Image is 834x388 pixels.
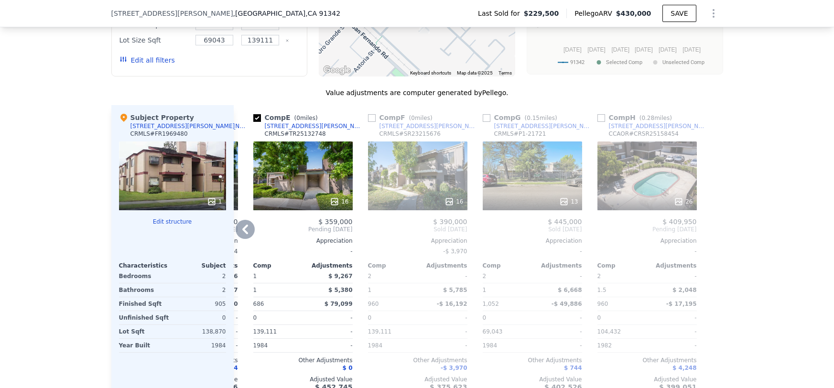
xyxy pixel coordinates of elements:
span: $ 9,267 [328,273,352,280]
div: - [534,339,582,352]
div: Comp [368,262,418,269]
span: ( miles) [636,115,676,121]
div: 1984 [483,339,531,352]
div: Other Adjustments [253,356,353,364]
span: , CA 91342 [305,10,340,17]
div: 905 [174,297,226,311]
a: Open this area in Google Maps (opens a new window) [321,64,353,76]
span: 104,432 [597,328,621,335]
span: -$ 49,886 [552,301,582,307]
span: 686 [253,301,264,307]
div: [STREET_ADDRESS][PERSON_NAME] [609,122,708,130]
div: 1984 [174,339,226,352]
div: Year Built [119,339,171,352]
div: 26 [674,197,693,206]
span: 69,043 [483,328,503,335]
div: 1982 [597,339,645,352]
span: $ 445,000 [548,218,582,226]
button: Keyboard shortcuts [411,70,452,76]
span: , [GEOGRAPHIC_DATA] [233,9,340,18]
div: 1 [368,283,416,297]
span: $ 5,380 [328,287,352,293]
span: $229,500 [524,9,559,18]
div: Comp [253,262,303,269]
div: [STREET_ADDRESS][PERSON_NAME] [265,122,364,130]
div: Comp [483,262,532,269]
div: 1 [207,197,222,206]
span: 960 [368,301,379,307]
div: Adjusted Value [368,376,467,383]
div: Adjustments [418,262,467,269]
div: CRMLS # FR1969480 [130,130,188,138]
div: CRMLS # P1-21721 [494,130,546,138]
a: Terms [499,70,512,75]
span: $ 390,000 [433,218,467,226]
div: Comp E [253,113,322,122]
span: 2 [368,273,372,280]
span: 0 [253,314,257,321]
div: Other Adjustments [483,356,582,364]
div: Adjustments [647,262,697,269]
span: 1 [253,273,257,280]
span: 0 [296,115,300,121]
div: Lot Sqft [119,325,171,338]
text: [DATE] [682,46,701,53]
a: [STREET_ADDRESS][PERSON_NAME] [483,122,594,130]
a: [STREET_ADDRESS][PERSON_NAME] [597,122,708,130]
button: Show Options [704,4,723,23]
span: $ 4,248 [672,365,696,371]
text: [DATE] [611,46,629,53]
div: - [420,269,467,283]
span: Map data ©2025 [457,70,493,75]
div: 1.5 [597,283,645,297]
div: - [420,311,467,324]
text: Selected Comp [606,59,642,65]
span: 0 [597,314,601,321]
div: - [649,269,697,283]
span: $430,000 [616,10,651,17]
div: Appreciation [253,237,353,245]
div: 16 [444,197,463,206]
div: Comp G [483,113,561,122]
text: $400 [536,22,549,29]
div: Unfinished Sqft [119,311,171,324]
span: $ 6,668 [558,287,582,293]
button: Edit all filters [119,55,175,65]
div: - [534,269,582,283]
span: 960 [597,301,608,307]
span: $ 409,950 [662,218,696,226]
div: 1984 [253,339,301,352]
div: - [483,245,582,258]
span: $ 0 [343,365,353,371]
div: Finished Sqft [119,297,171,311]
span: Last Sold for [478,9,524,18]
button: Edit structure [119,218,226,226]
div: [STREET_ADDRESS][PERSON_NAME] [379,122,479,130]
span: 139,111 [368,328,392,335]
div: Adjusted Value [483,376,582,383]
span: ( miles) [291,115,322,121]
span: 1,052 [483,301,499,307]
div: Bedrooms [119,269,171,283]
text: [DATE] [659,46,677,53]
span: -$ 3,970 [443,248,467,255]
div: Comp F [368,113,436,122]
span: 0 [483,314,487,321]
span: [STREET_ADDRESS][PERSON_NAME] [111,9,233,18]
div: 0 [174,311,226,324]
div: Comp H [597,113,676,122]
span: -$ 3,970 [441,365,467,371]
div: - [305,325,353,338]
span: 2 [597,273,601,280]
div: Lot Size Sqft [119,33,190,47]
div: 16 [330,197,348,206]
div: - [534,325,582,338]
div: Appreciation [368,237,467,245]
button: Clear [285,39,289,43]
div: Other Adjustments [597,356,697,364]
div: - [649,339,697,352]
div: - [420,325,467,338]
span: $ 2,048 [672,287,696,293]
a: [STREET_ADDRESS][PERSON_NAME] [253,122,364,130]
div: Appreciation [597,237,697,245]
